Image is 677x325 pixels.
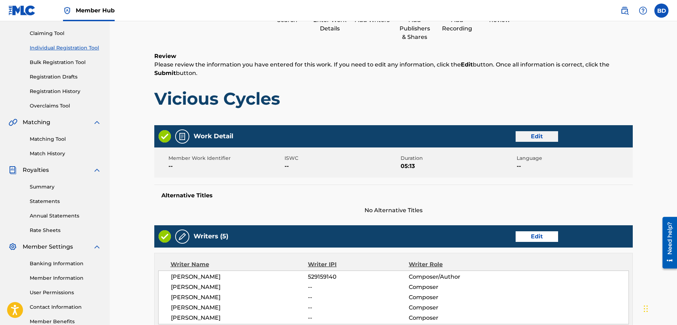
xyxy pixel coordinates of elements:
[30,303,101,311] a: Contact Information
[308,293,408,302] span: --
[23,118,50,127] span: Matching
[312,16,348,33] div: Enter Work Details
[168,155,283,162] span: Member Work Identifier
[30,183,101,191] a: Summary
[30,88,101,95] a: Registration History
[644,298,648,319] div: Drag
[409,303,500,312] span: Composer
[93,166,101,174] img: expand
[23,166,49,174] span: Royalties
[171,303,308,312] span: [PERSON_NAME]
[154,52,633,60] h6: Review
[194,232,228,240] h5: Writers (5)
[30,73,101,81] a: Registration Drafts
[440,16,475,33] div: Add Recording
[620,6,629,15] img: search
[285,155,399,162] span: ISWC
[516,131,558,142] button: Edit
[30,44,101,52] a: Individual Registration Tool
[168,162,283,170] span: --
[308,273,408,281] span: 529159140
[308,260,409,269] div: Writer IPI
[171,273,308,281] span: [PERSON_NAME]
[285,162,399,170] span: --
[401,162,515,170] span: 05:13
[161,192,626,199] h5: Alternative Titles
[516,231,558,242] button: Edit
[401,155,515,162] span: Duration
[171,293,308,302] span: [PERSON_NAME]
[30,102,101,110] a: Overclaims Tool
[30,59,101,66] a: Bulk Registration Tool
[409,293,500,302] span: Composer
[30,30,101,37] a: Claiming Tool
[8,166,17,174] img: Royalties
[63,6,71,15] img: Top Rightsholder
[409,283,500,291] span: Composer
[93,118,101,127] img: expand
[171,260,308,269] div: Writer Name
[517,162,631,170] span: --
[308,303,408,312] span: --
[178,132,187,141] img: Work Detail
[397,16,432,41] div: Add Publishers & Shares
[409,314,500,322] span: Composer
[409,260,500,269] div: Writer Role
[76,6,115,14] span: Member Hub
[30,150,101,157] a: Match History
[461,61,473,68] strong: Edit
[30,135,101,143] a: Matching Tool
[30,274,101,282] a: Member Information
[636,4,650,18] div: Help
[308,283,408,291] span: --
[171,283,308,291] span: [PERSON_NAME]
[30,212,101,220] a: Annual Statements
[23,243,73,251] span: Member Settings
[642,291,677,325] iframe: Chat Widget
[194,132,233,140] h5: Work Detail
[159,130,171,143] img: Valid
[8,243,17,251] img: Member Settings
[171,314,308,322] span: [PERSON_NAME]
[8,118,17,127] img: Matching
[93,243,101,251] img: expand
[30,260,101,267] a: Banking Information
[154,60,633,77] p: Please review the information you have entered for this work. If you need to edit any information...
[517,155,631,162] span: Language
[154,70,176,76] strong: Submit
[409,273,500,281] span: Composer/Author
[654,4,669,18] div: User Menu
[30,289,101,296] a: User Permissions
[154,206,633,215] span: No Alternative Titles
[8,5,36,16] img: MLC Logo
[657,214,677,271] iframe: Resource Center
[308,314,408,322] span: --
[618,4,632,18] a: Public Search
[639,6,647,15] img: help
[178,232,187,241] img: Writers
[30,227,101,234] a: Rate Sheets
[30,198,101,205] a: Statements
[154,88,633,109] h1: Vicious Cycles
[159,230,171,243] img: Valid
